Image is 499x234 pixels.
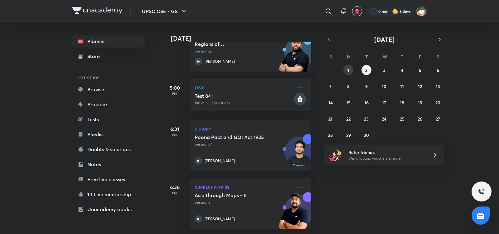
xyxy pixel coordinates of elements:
a: Practice [72,98,145,111]
button: September 14, 2025 [326,97,336,107]
abbr: September 11, 2025 [400,83,404,89]
button: UPSC CSE - GS [138,5,191,17]
abbr: September 20, 2025 [435,100,440,106]
h5: 5:00 [162,84,187,92]
abbr: September 19, 2025 [418,100,422,106]
abbr: September 3, 2025 [383,67,385,73]
abbr: September 16, 2025 [364,100,369,106]
h6: Refer friends [348,149,425,156]
button: September 5, 2025 [415,65,425,75]
img: Avatar [285,140,315,170]
button: September 13, 2025 [433,81,443,91]
abbr: September 14, 2025 [328,100,333,106]
abbr: September 22, 2025 [346,116,351,122]
abbr: September 9, 2025 [365,83,368,89]
p: Session 26 [195,48,293,54]
button: September 19, 2025 [415,97,425,107]
button: September 24, 2025 [379,114,389,124]
a: Free live classes [72,173,145,186]
a: 1:1 Live mentorship [72,188,145,201]
p: PM [162,92,187,95]
abbr: Saturday [437,54,439,60]
button: September 2, 2025 [361,65,371,75]
abbr: September 1, 2025 [347,67,349,73]
a: Browse [72,83,145,96]
abbr: September 12, 2025 [418,83,422,89]
button: September 23, 2025 [361,114,371,124]
button: September 11, 2025 [397,81,407,91]
img: streak [392,8,398,14]
button: [DATE] [333,35,435,44]
abbr: September 29, 2025 [346,132,351,138]
p: Session 37 [195,142,293,147]
p: Win a laptop, vouchers & more [348,156,425,161]
abbr: September 25, 2025 [400,116,405,122]
abbr: September 17, 2025 [382,100,386,106]
button: September 3, 2025 [379,65,389,75]
div: Store [87,52,104,60]
span: [DATE] [374,35,395,44]
p: [PERSON_NAME] [205,59,235,64]
p: [PERSON_NAME] [205,216,235,222]
a: Planner [72,35,145,47]
button: September 9, 2025 [361,81,371,91]
a: Store [72,50,145,62]
button: September 1, 2025 [343,65,353,75]
abbr: September 10, 2025 [382,83,386,89]
button: September 20, 2025 [433,97,443,107]
abbr: September 23, 2025 [364,116,369,122]
button: September 21, 2025 [326,114,336,124]
img: Shashank Soni [416,6,427,17]
button: September 6, 2025 [433,65,443,75]
abbr: Monday [347,54,351,60]
a: Unacademy books [72,203,145,216]
abbr: September 30, 2025 [364,132,369,138]
button: September 16, 2025 [361,97,371,107]
a: Company Logo [72,7,123,16]
p: History [195,125,293,133]
img: avatar [354,8,360,14]
a: Tests [72,113,145,126]
button: September 27, 2025 [433,114,443,124]
h5: 6:36 [162,183,187,191]
img: unacademy [277,35,311,78]
h5: Poona Pact and GOI Act 1935 [195,134,272,140]
a: Notes [72,158,145,171]
button: September 15, 2025 [343,97,353,107]
abbr: September 5, 2025 [419,67,421,73]
abbr: September 2, 2025 [365,67,367,73]
img: ttu [478,188,485,195]
abbr: Friday [419,54,421,60]
abbr: September 27, 2025 [436,116,440,122]
abbr: September 21, 2025 [328,116,332,122]
button: September 25, 2025 [397,114,407,124]
button: September 8, 2025 [343,81,353,91]
a: Playlist [72,128,145,141]
button: September 17, 2025 [379,97,389,107]
button: September 29, 2025 [343,130,353,140]
abbr: September 24, 2025 [382,116,386,122]
button: September 18, 2025 [397,97,407,107]
h6: SELF STUDY [72,72,145,83]
abbr: September 8, 2025 [347,83,350,89]
abbr: Thursday [401,54,403,60]
abbr: September 6, 2025 [437,67,439,73]
button: avatar [352,6,362,16]
abbr: Tuesday [365,54,368,60]
abbr: September 13, 2025 [436,83,440,89]
abbr: September 18, 2025 [400,100,404,106]
p: Test [195,84,293,92]
p: 180 min • 2 questions [195,100,293,106]
h5: Asia through Maps - II [195,192,272,198]
button: September 30, 2025 [361,130,371,140]
button: September 7, 2025 [326,81,336,91]
p: PM [162,191,187,195]
abbr: September 28, 2025 [328,132,333,138]
h5: 6:31 [162,125,187,133]
img: referral [329,149,342,161]
p: Current Affairs [195,183,293,191]
img: Company Logo [72,7,123,14]
a: Doubts & solutions [72,143,145,156]
abbr: September 26, 2025 [418,116,422,122]
abbr: September 15, 2025 [346,100,351,106]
